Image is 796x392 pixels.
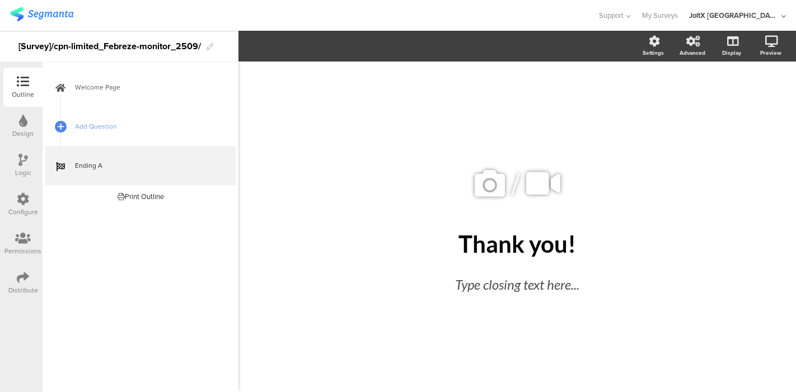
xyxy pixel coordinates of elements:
[4,246,41,256] div: Permissions
[310,230,724,258] div: Thank you!
[511,162,520,206] span: /
[45,68,236,107] a: Welcome Page
[15,168,31,178] div: Logic
[760,49,781,57] div: Preview
[680,49,705,57] div: Advanced
[12,89,34,100] div: Outline
[722,49,741,57] div: Display
[18,37,201,55] div: [Survey]/cpn-limited_Febreze-monitor_2509/
[689,10,779,21] div: JoltX [GEOGRAPHIC_DATA]
[599,10,624,21] span: Support
[8,207,38,217] div: Configure
[10,7,73,21] img: segmanta logo
[12,129,34,139] div: Design
[643,49,664,57] div: Settings
[75,160,218,171] span: Ending A
[349,275,685,295] div: Type closing text here...
[45,146,236,185] a: Ending A
[8,285,38,295] div: Distribute
[118,191,164,202] div: Print Outline
[75,82,218,93] span: Welcome Page
[75,121,218,132] span: Add Question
